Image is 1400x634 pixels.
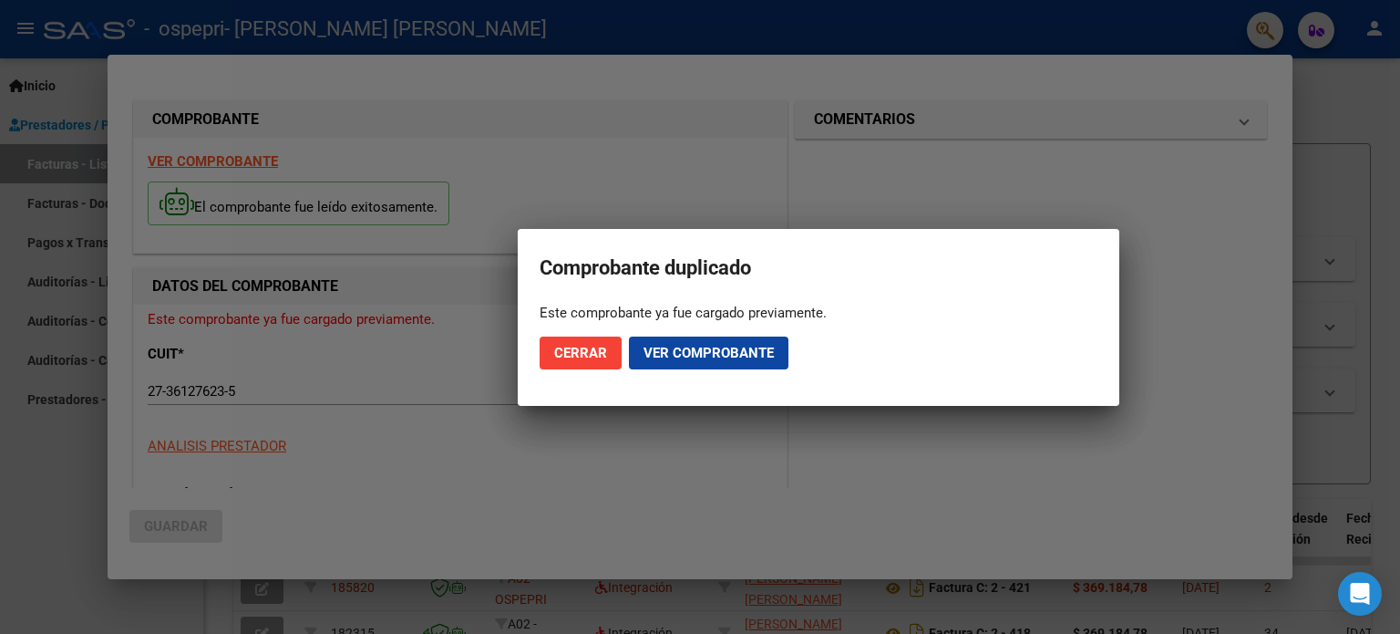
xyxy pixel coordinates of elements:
[643,345,774,361] span: Ver comprobante
[540,337,622,369] button: Cerrar
[540,251,1097,286] h2: Comprobante duplicado
[540,304,1097,322] div: Este comprobante ya fue cargado previamente.
[554,345,607,361] span: Cerrar
[1338,572,1382,616] div: Open Intercom Messenger
[629,337,788,369] button: Ver comprobante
